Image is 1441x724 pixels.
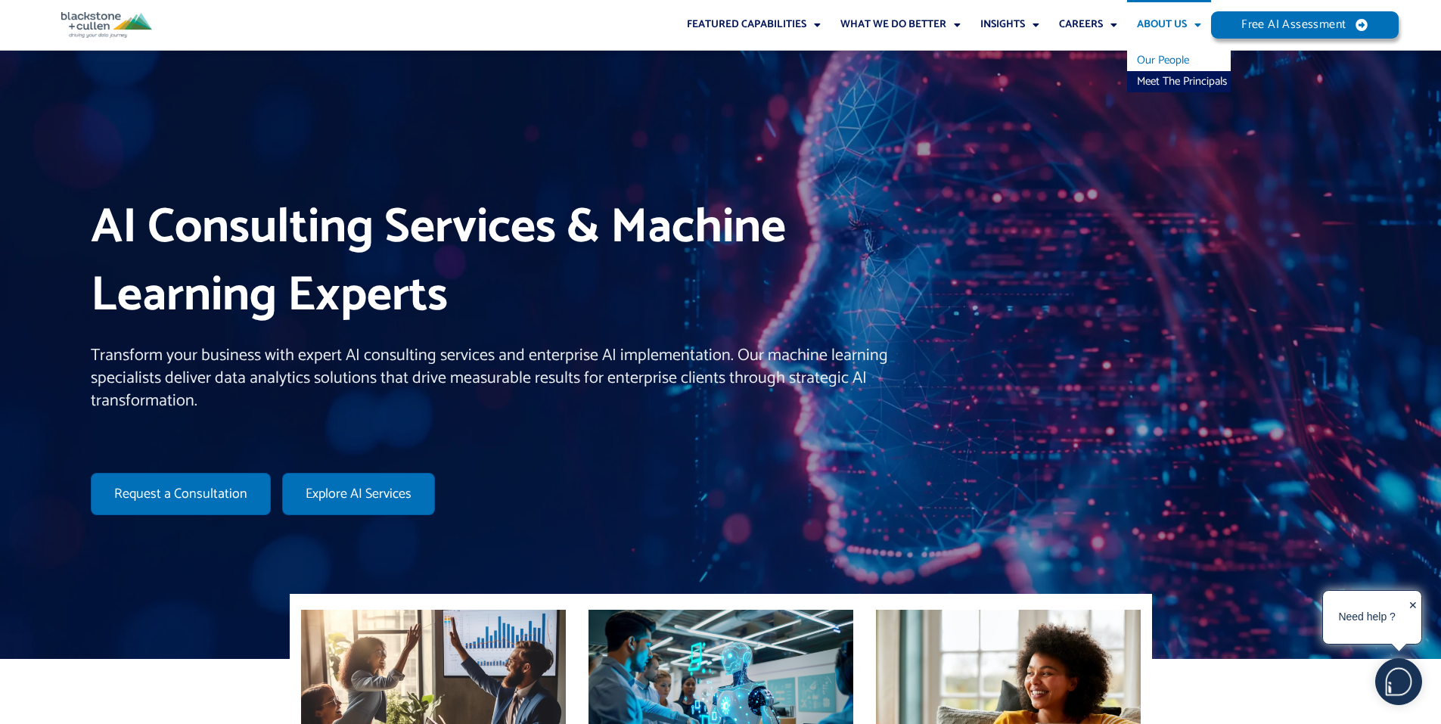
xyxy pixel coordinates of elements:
a: Free AI Assessment [1211,11,1399,39]
h1: AI Consulting Services & Machine Learning Experts [91,194,918,330]
span: Request a Consultation [114,487,247,501]
span: Explore AI Services [306,487,411,501]
a: Request a Consultation [91,473,271,515]
ul: About Us [1127,50,1231,92]
img: users%2F5SSOSaKfQqXq3cFEnIZRYMEs4ra2%2Fmedia%2Fimages%2F-Bulle%20blanche%20sans%20fond%20%2B%20ma... [1376,659,1421,704]
p: Transform your business with expert AI consulting services and enterprise AI implementation. Our ... [91,345,918,412]
span: Free AI Assessment [1241,19,1346,31]
div: Need help ? [1325,593,1408,642]
div: ✕ [1408,595,1418,642]
a: Our People [1127,50,1231,71]
a: Meet The Principals [1127,71,1231,92]
a: Explore AI Services [282,473,435,515]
